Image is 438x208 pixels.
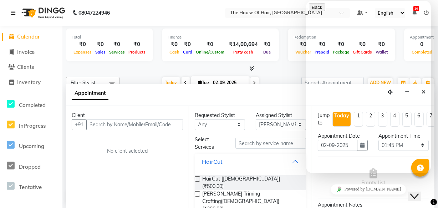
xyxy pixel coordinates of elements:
div: ₹0 [181,40,194,49]
span: Clients [17,64,34,70]
div: ₹0 [127,40,147,49]
span: Empty list [361,168,385,187]
input: Search by Name/Mobile/Email/Code [86,119,183,130]
a: Inventory [2,78,61,87]
div: ₹0 [194,40,226,49]
input: Search by service name [235,138,306,149]
span: Filter Stylist [71,80,96,85]
div: ₹0 [72,40,93,49]
a: Clients [2,63,61,71]
span: HairCut [[DEMOGRAPHIC_DATA]] (₹500.00) [202,175,300,190]
b: 08047224946 [78,3,110,23]
input: Search Appointment [301,77,364,88]
span: Upcoming [19,143,44,149]
div: ₹0 [294,40,313,49]
div: Requested Stylist [195,112,245,119]
button: HairCut [198,155,303,168]
div: Assigned Stylist [256,112,306,119]
div: ₹14,00,694 [226,40,261,49]
span: Appointment [72,87,108,100]
span: Tue [197,80,211,85]
div: No client selected [89,147,166,155]
span: Tentative [19,184,42,191]
span: Online/Custom [194,50,226,55]
span: Products [127,50,147,55]
span: Today [162,77,180,88]
a: Invoice [2,48,61,56]
span: InProgress [19,122,46,129]
div: ₹0 [261,40,273,49]
span: Due [261,50,273,55]
div: Redemption [294,34,389,40]
input: 2025-09-02 [211,77,247,88]
span: Cash [168,50,181,55]
a: Calendar [2,33,61,41]
span: Expenses [72,50,93,55]
button: +91 [72,119,87,130]
span: Invoice [17,49,35,55]
div: ₹0 [168,40,181,49]
div: ₹0 [107,40,127,49]
iframe: chat widget [408,179,431,201]
span: Petty cash [232,50,255,55]
span: Calendar [17,33,40,40]
div: Total [72,34,147,40]
div: Client [72,112,183,119]
span: Completed [19,102,46,108]
span: Dropped [19,163,41,170]
span: Inventory [17,79,41,86]
li: 7 [427,112,436,127]
iframe: chat widget [306,181,431,197]
div: Select Services [189,136,230,151]
div: Finance [168,34,273,40]
span: Voucher [294,50,313,55]
span: Sales [93,50,107,55]
iframe: chat widget [306,1,431,173]
div: ₹0 [93,40,107,49]
img: logo [18,3,67,23]
div: HairCut [202,157,223,166]
span: Card [181,50,194,55]
span: Services [107,50,127,55]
